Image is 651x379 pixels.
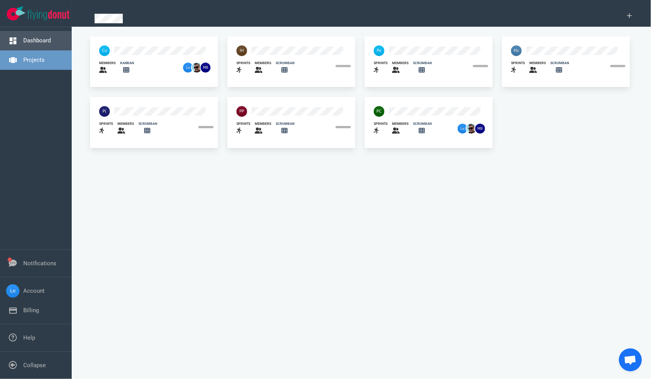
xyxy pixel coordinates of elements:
div: scrumban [276,121,294,126]
a: members [392,121,408,135]
img: Flying Donut text logo [27,10,69,20]
img: 26 [183,63,193,73]
a: sprints [374,61,387,75]
img: 26 [201,63,211,73]
a: Collapse [23,362,46,369]
div: sprints [236,121,250,126]
img: 40 [511,45,522,56]
a: sprints [236,61,250,75]
div: members [392,61,408,66]
img: 26 [466,124,476,134]
a: members [99,61,116,75]
div: members [392,121,408,126]
a: sprints [236,121,250,135]
div: members [529,61,546,66]
div: sprints [99,121,113,126]
div: scrumban [413,61,432,66]
img: 40 [99,106,110,117]
a: members [529,61,546,75]
div: scrumban [550,61,569,66]
div: members [117,121,134,126]
div: members [255,61,271,66]
div: scrumban [276,61,294,66]
a: sprints [374,121,387,135]
div: sprints [374,121,387,126]
a: Help [23,334,35,341]
div: sprints [236,61,250,66]
img: 40 [99,45,110,56]
a: members [117,121,134,135]
a: members [392,61,408,75]
a: sprints [99,121,113,135]
div: sprints [511,61,525,66]
div: sprints [374,61,387,66]
a: sprints [511,61,525,75]
a: Billing [23,307,39,314]
a: Projects [23,56,45,63]
img: 40 [374,45,384,56]
div: scrumban [138,121,157,126]
div: Open de chat [619,348,642,371]
a: members [255,121,271,135]
div: scrumban [413,121,432,126]
a: Notifications [23,260,56,267]
div: members [255,121,271,126]
div: kanban [120,61,134,66]
img: 26 [192,63,202,73]
img: 40 [374,106,384,117]
a: members [255,61,271,75]
a: Dashboard [23,37,51,44]
img: 40 [236,106,247,117]
img: 40 [236,45,247,56]
a: Account [23,287,45,294]
img: 26 [475,124,485,134]
div: members [99,61,116,66]
img: 26 [458,124,468,134]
